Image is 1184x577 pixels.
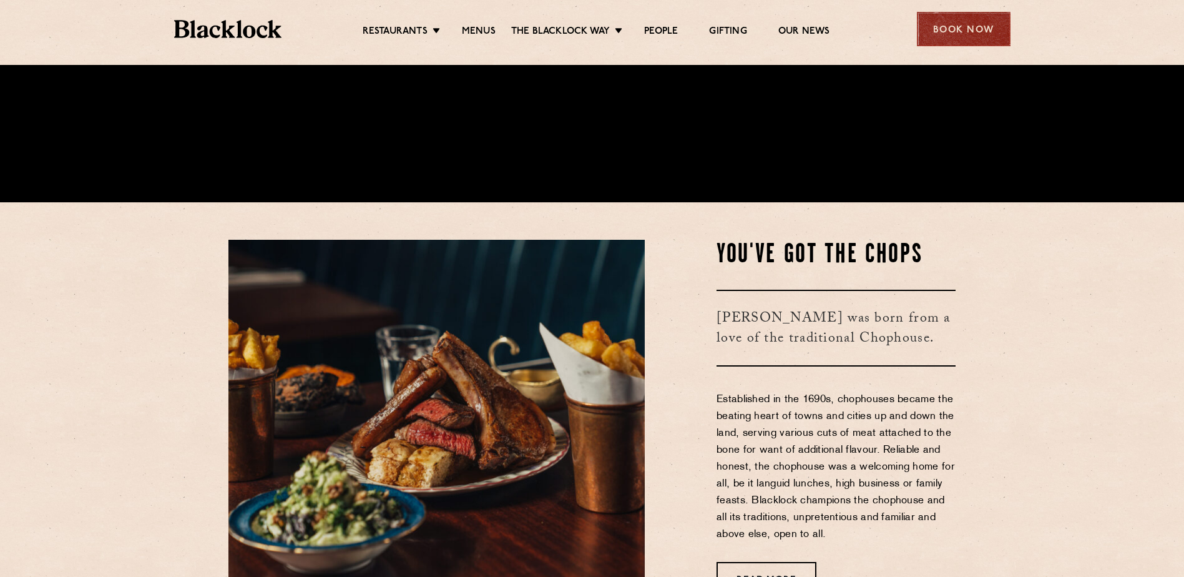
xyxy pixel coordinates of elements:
[363,26,428,39] a: Restaurants
[917,12,1010,46] div: Book Now
[174,20,282,38] img: BL_Textured_Logo-footer-cropped.svg
[709,26,746,39] a: Gifting
[717,392,956,543] p: Established in the 1690s, chophouses became the beating heart of towns and cities up and down the...
[462,26,496,39] a: Menus
[717,290,956,367] h3: [PERSON_NAME] was born from a love of the traditional Chophouse.
[778,26,830,39] a: Our News
[511,26,610,39] a: The Blacklock Way
[717,240,956,271] h2: You've Got The Chops
[644,26,678,39] a: People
